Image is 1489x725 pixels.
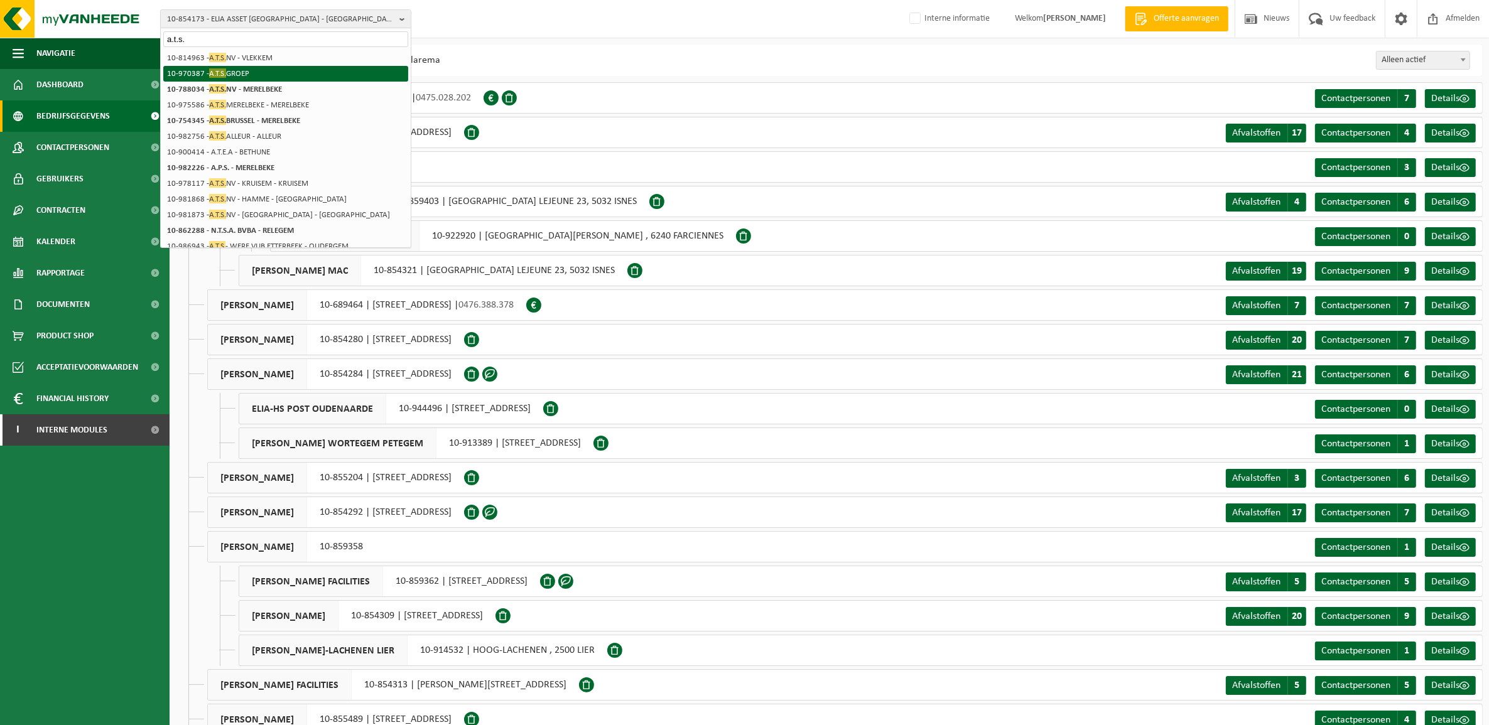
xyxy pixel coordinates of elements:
[36,257,85,289] span: Rapportage
[1431,266,1459,276] span: Details
[239,566,540,597] div: 10-859362 | [STREET_ADDRESS]
[1226,365,1306,384] a: Afvalstoffen 21
[1376,51,1470,70] span: Alleen actief
[1151,13,1222,25] span: Offerte aanvragen
[1315,607,1416,626] a: Contactpersonen 9
[209,115,226,125] span: A.T.S.
[1425,124,1476,142] a: Details
[1397,400,1416,419] span: 0
[1397,538,1416,557] span: 1
[167,227,294,235] strong: 10-862288 - N.T.S.A. BVBA - RELEGEM
[1397,676,1416,695] span: 5
[1232,335,1281,345] span: Afvalstoffen
[163,176,408,191] li: 10-978117 - NV - KRUISEM - KRUISEM
[1226,607,1306,626] a: Afvalstoffen 20
[1425,89,1476,108] a: Details
[163,66,408,82] li: 10-970387 - GROEP
[209,84,226,94] span: A.T.S.
[1315,503,1416,522] a: Contactpersonen 7
[1226,572,1306,591] a: Afvalstoffen 5
[207,358,464,390] div: 10-854284 | [STREET_ADDRESS]
[1431,335,1459,345] span: Details
[1397,469,1416,488] span: 6
[416,93,471,103] span: 0475.028.202
[1425,400,1476,419] a: Details
[36,226,75,257] span: Kalender
[1431,404,1459,414] span: Details
[239,393,543,424] div: 10-944496 | [STREET_ADDRESS]
[36,69,84,100] span: Dashboard
[1431,301,1459,311] span: Details
[1315,469,1416,488] a: Contactpersonen 6
[207,669,579,701] div: 10-854313 | [PERSON_NAME][STREET_ADDRESS]
[1425,469,1476,488] a: Details
[1397,365,1416,384] span: 6
[1425,227,1476,246] a: Details
[1425,296,1476,315] a: Details
[1397,331,1416,350] span: 7
[36,383,109,414] span: Financial History
[163,207,408,223] li: 10-981873 - NV - [GEOGRAPHIC_DATA] - [GEOGRAPHIC_DATA]
[1315,262,1416,281] a: Contactpersonen 9
[1321,370,1390,380] span: Contactpersonen
[239,635,607,666] div: 10-914532 | HOOG-LACHENEN , 2500 LIER
[36,163,84,195] span: Gebruikers
[1431,542,1459,552] span: Details
[1287,572,1306,591] span: 5
[1397,296,1416,315] span: 7
[1226,503,1306,522] a: Afvalstoffen 17
[1397,262,1416,281] span: 9
[209,100,226,109] span: A.T.S.
[208,359,307,389] span: [PERSON_NAME]
[1287,124,1306,142] span: 17
[207,462,464,493] div: 10-855204 | [STREET_ADDRESS]
[1431,715,1459,725] span: Details
[458,300,514,310] span: 0476.388.378
[1232,611,1281,621] span: Afvalstoffen
[1232,301,1281,311] span: Afvalstoffen
[1377,51,1470,69] span: Alleen actief
[1397,503,1416,522] span: 7
[1315,642,1416,660] a: Contactpersonen 1
[208,670,352,700] span: [PERSON_NAME] FACILITIES
[1287,469,1306,488] span: 3
[1315,434,1416,453] a: Contactpersonen 1
[1125,6,1228,31] a: Offerte aanvragen
[207,497,464,528] div: 10-854292 | [STREET_ADDRESS]
[1425,193,1476,212] a: Details
[1315,124,1416,142] a: Contactpersonen 4
[36,100,110,132] span: Bedrijfsgegevens
[163,31,408,47] input: Zoeken naar gekoppelde vestigingen
[160,9,411,28] button: 10-854173 - ELIA ASSET [GEOGRAPHIC_DATA] - [GEOGRAPHIC_DATA]
[239,255,627,286] div: 10-854321 | [GEOGRAPHIC_DATA] LEJEUNE 23, 5032 ISNES
[207,324,464,355] div: 10-854280 | [STREET_ADDRESS]
[384,51,440,70] li: Vlarema
[36,132,109,163] span: Contactpersonen
[207,531,376,562] div: 10-859358
[1431,439,1459,449] span: Details
[163,191,408,207] li: 10-981868 - NV - HAMME - [GEOGRAPHIC_DATA]
[1431,370,1459,380] span: Details
[1232,508,1281,518] span: Afvalstoffen
[1431,128,1459,138] span: Details
[1397,572,1416,591] span: 5
[1287,365,1306,384] span: 21
[1321,611,1390,621] span: Contactpersonen
[1397,227,1416,246] span: 0
[1321,232,1390,242] span: Contactpersonen
[36,289,90,320] span: Documenten
[1315,193,1416,212] a: Contactpersonen 6
[1425,262,1476,281] a: Details
[167,164,274,172] strong: 10-982226 - A.P.S. - MERELBEKE
[1321,197,1390,207] span: Contactpersonen
[1425,158,1476,177] a: Details
[1431,473,1459,483] span: Details
[209,178,226,188] span: A.T.S.
[1315,400,1416,419] a: Contactpersonen 0
[208,463,307,493] span: [PERSON_NAME]
[1425,434,1476,453] a: Details
[167,115,300,125] strong: 10-754345 - BRUSSEL - MERELBEKE
[1321,439,1390,449] span: Contactpersonen
[163,129,408,144] li: 10-982756 - ALLEUR - ALLEUR
[1287,262,1306,281] span: 19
